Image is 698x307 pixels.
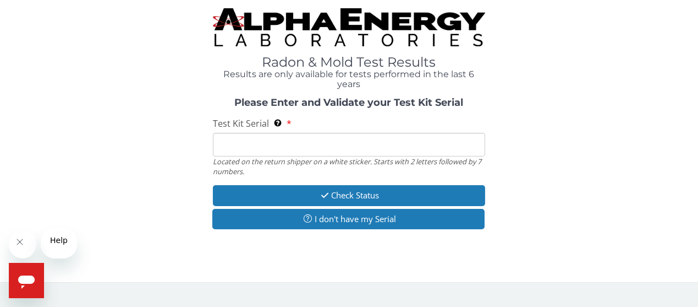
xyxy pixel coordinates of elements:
[212,209,485,229] button: I don't have my Serial
[213,8,486,46] img: TightCrop.jpg
[234,96,463,109] strong: Please Enter and Validate your Test Kit Serial
[213,69,486,89] h4: Results are only available for tests performed in the last 6 years
[41,228,77,258] iframe: Message from company
[213,185,486,206] button: Check Status
[213,157,486,177] div: Located on the return shipper on a white sticker. Starts with 2 letters followed by 7 numbers.
[9,263,44,298] iframe: Button to launch messaging window
[213,55,486,69] h1: Radon & Mold Test Results
[9,231,36,258] iframe: Close message
[213,117,269,130] span: Test Kit Serial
